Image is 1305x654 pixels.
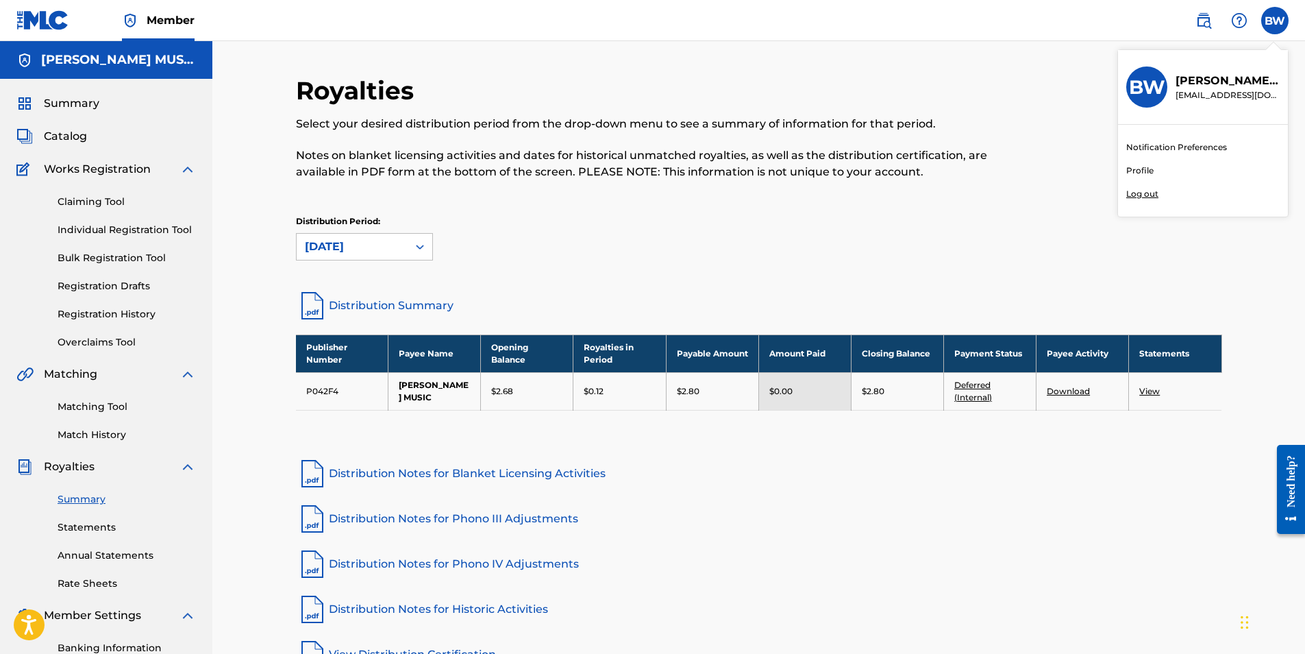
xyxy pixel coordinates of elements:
[58,195,196,209] a: Claiming Tool
[296,457,329,490] img: pdf
[954,380,992,402] a: Deferred (Internal)
[296,335,388,372] th: Publisher Number
[1176,89,1280,101] p: hiswordinsong@hotmail.com
[58,520,196,535] a: Statements
[179,366,196,383] img: expand
[296,289,329,322] img: distribution-summary-pdf
[769,385,793,398] p: $0.00
[1126,141,1227,154] a: Notification Preferences
[1036,335,1129,372] th: Payee Activity
[1126,165,1154,177] a: Profile
[1231,12,1247,29] img: help
[58,223,196,237] a: Individual Registration Tool
[296,593,1222,626] a: Distribution Notes for Historic Activities
[388,372,481,410] td: [PERSON_NAME] MUSIC
[1226,7,1253,34] div: Help
[296,147,1009,180] p: Notes on blanket licensing activities and dates for historical unmatched royalties, as well as th...
[41,52,196,68] h5: BK WOOD MUSIC
[296,502,1222,535] a: Distribution Notes for Phono III Adjustments
[58,428,196,442] a: Match History
[758,335,851,372] th: Amount Paid
[1241,602,1249,643] div: Drag
[1126,188,1158,200] p: Log out
[179,607,196,624] img: expand
[296,116,1009,132] p: Select your desired distribution period from the drop-down menu to see a summary of information f...
[584,385,604,398] p: $0.12
[58,251,196,265] a: Bulk Registration Tool
[58,400,196,414] a: Matching Tool
[943,335,1036,372] th: Payment Status
[862,385,884,398] p: $2.80
[296,593,329,626] img: pdf
[296,372,388,410] td: P042F4
[491,385,513,398] p: $2.68
[58,335,196,350] a: Overclaims Tool
[573,335,666,372] th: Royalties in Period
[58,307,196,322] a: Registration History
[1129,335,1221,372] th: Statements
[666,335,758,372] th: Payable Amount
[1129,75,1165,99] h3: BW
[1267,435,1305,545] iframe: Resource Center
[16,161,34,178] img: Works Registration
[305,239,399,255] div: [DATE]
[481,335,573,372] th: Opening Balance
[296,215,433,228] p: Distribution Period:
[44,366,97,383] span: Matching
[1176,73,1280,89] p: Bruce Wood
[16,10,69,30] img: MLC Logo
[296,289,1222,322] a: Distribution Summary
[122,12,138,29] img: Top Rightsholder
[44,459,95,475] span: Royalties
[296,457,1222,490] a: Distribution Notes for Blanket Licensing Activities
[58,548,196,563] a: Annual Statements
[16,95,33,112] img: Summary
[179,161,196,178] img: expand
[16,128,87,145] a: CatalogCatalog
[388,335,481,372] th: Payee Name
[147,12,195,28] span: Member
[44,607,141,624] span: Member Settings
[1261,7,1289,34] div: User Menu
[296,75,421,106] h2: Royalties
[58,577,196,591] a: Rate Sheets
[44,95,99,112] span: Summary
[16,607,33,624] img: Member Settings
[44,128,87,145] span: Catalog
[1047,386,1090,396] a: Download
[677,385,699,398] p: $2.80
[16,128,33,145] img: Catalog
[1195,12,1212,29] img: search
[16,366,34,383] img: Matching
[1139,386,1160,396] a: View
[179,459,196,475] img: expand
[296,502,329,535] img: pdf
[58,492,196,507] a: Summary
[1236,588,1305,654] iframe: Chat Widget
[16,95,99,112] a: SummarySummary
[1190,7,1217,34] a: Public Search
[16,52,33,69] img: Accounts
[296,548,329,581] img: pdf
[16,459,33,475] img: Royalties
[58,279,196,293] a: Registration Drafts
[851,335,943,372] th: Closing Balance
[44,161,151,178] span: Works Registration
[296,548,1222,581] a: Distribution Notes for Phono IV Adjustments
